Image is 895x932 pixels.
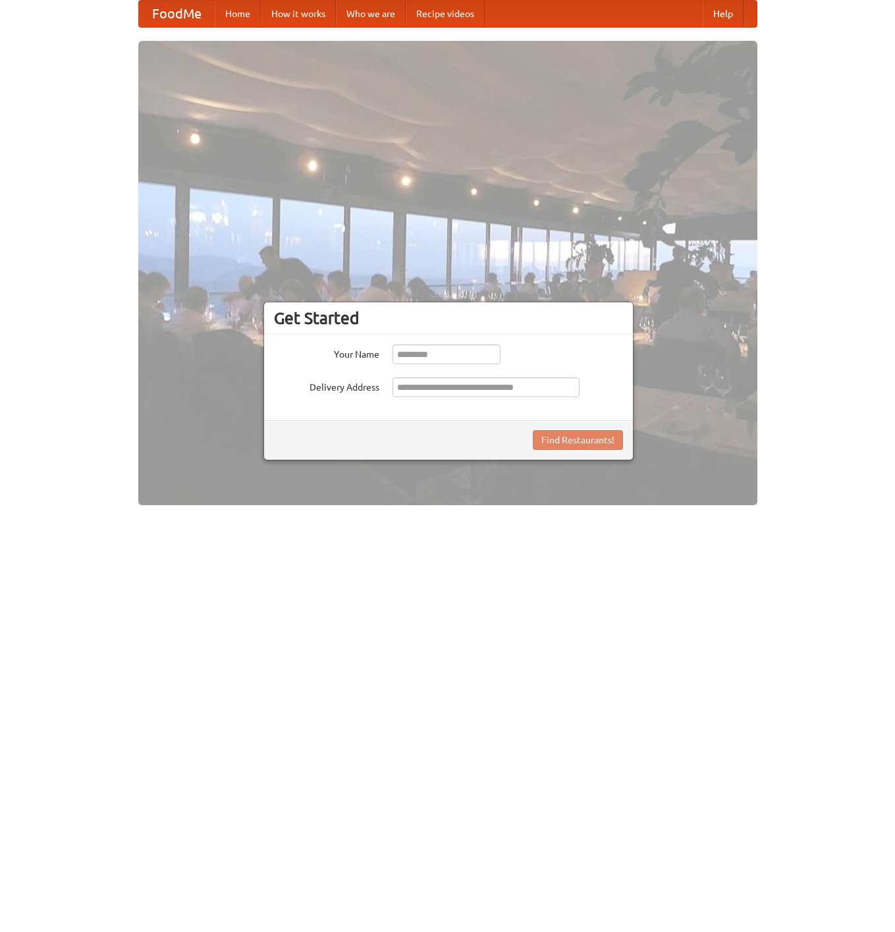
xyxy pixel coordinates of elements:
[336,1,406,27] a: Who we are
[274,344,379,361] label: Your Name
[406,1,485,27] a: Recipe videos
[261,1,336,27] a: How it works
[139,1,215,27] a: FoodMe
[703,1,744,27] a: Help
[215,1,261,27] a: Home
[274,377,379,394] label: Delivery Address
[274,308,623,328] h3: Get Started
[533,430,623,450] button: Find Restaurants!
